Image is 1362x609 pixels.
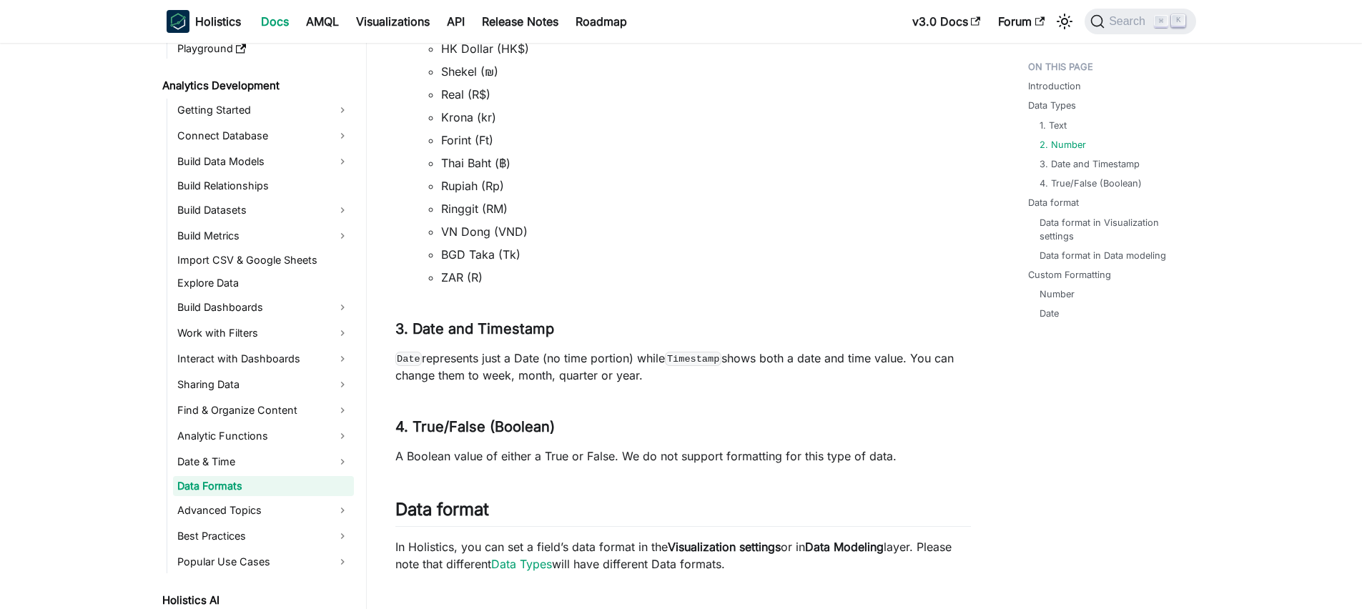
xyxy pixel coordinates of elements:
[395,350,971,384] p: represents just a Date (no time portion) while shows both a date and time value. You can change t...
[441,86,971,103] li: Real (R$)
[173,296,354,319] a: Build Dashboards
[441,40,971,57] li: HK Dollar (HK$)
[152,43,367,609] nav: Docs sidebar
[441,223,971,240] li: VN Dong (VND)
[173,224,354,247] a: Build Metrics
[1040,157,1140,171] a: 3. Date and Timestamp
[173,199,354,222] a: Build Datasets
[805,540,884,554] strong: Data Modeling
[167,10,189,33] img: Holistics
[167,10,241,33] a: HolisticsHolistics
[1171,14,1185,27] kbd: K
[1053,10,1076,33] button: Switch between dark and light mode (currently light mode)
[441,63,971,80] li: Shekel (₪)
[990,10,1053,33] a: Forum
[347,10,438,33] a: Visualizations
[1040,177,1142,190] a: 4. True/False (Boolean)
[441,177,971,194] li: Rupiah (Rp)
[441,154,971,172] li: Thai Baht (฿)
[1105,15,1154,28] span: Search
[1040,138,1086,152] a: 2. Number
[1028,268,1111,282] a: Custom Formatting
[173,476,354,496] a: Data Formats
[173,550,354,573] a: Popular Use Cases
[441,132,971,149] li: Forint (Ft)
[252,10,297,33] a: Docs
[441,269,971,286] li: ZAR (R)
[395,320,971,338] h3: 3. Date and Timestamp
[173,39,354,59] a: Playground
[395,447,971,465] p: A Boolean value of either a True or False. We do not support formatting for this type of data.
[438,10,473,33] a: API
[173,273,354,293] a: Explore Data
[173,347,354,370] a: Interact with Dashboards
[441,200,971,217] li: Ringgit (RM)
[395,418,971,436] h3: 4. True/False (Boolean)
[1154,15,1168,28] kbd: ⌘
[173,322,354,345] a: Work with Filters
[1040,249,1166,262] a: Data format in Data modeling
[395,352,423,366] code: Date
[491,557,552,571] a: Data Types
[173,399,354,422] a: Find & Organize Content
[1028,196,1079,209] a: Data format
[1040,307,1059,320] a: Date
[1040,216,1182,243] a: Data format in Visualization settings
[567,10,636,33] a: Roadmap
[1040,119,1067,132] a: 1. Text
[173,425,354,447] a: Analytic Functions
[1028,79,1081,93] a: Introduction
[173,450,354,473] a: Date & Time
[173,99,354,122] a: Getting Started
[1040,287,1075,301] a: Number
[173,176,354,196] a: Build Relationships
[665,352,721,366] code: Timestamp
[173,124,354,147] a: Connect Database
[904,10,990,33] a: v3.0 Docs
[1028,99,1076,112] a: Data Types
[441,109,971,126] li: Krona (kr)
[395,538,971,573] p: In Holistics, you can set a field’s data format in the or in layer. Please note that different wi...
[297,10,347,33] a: AMQL
[195,13,241,30] b: Holistics
[173,250,354,270] a: Import CSV & Google Sheets
[173,373,354,396] a: Sharing Data
[473,10,567,33] a: Release Notes
[173,525,354,548] a: Best Practices
[173,150,354,173] a: Build Data Models
[441,246,971,263] li: BGD Taka (Tk)
[173,499,354,522] a: Advanced Topics
[1085,9,1195,34] button: Search (Command+K)
[158,76,354,96] a: Analytics Development
[395,499,971,526] h2: Data format
[668,540,781,554] strong: Visualization settings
